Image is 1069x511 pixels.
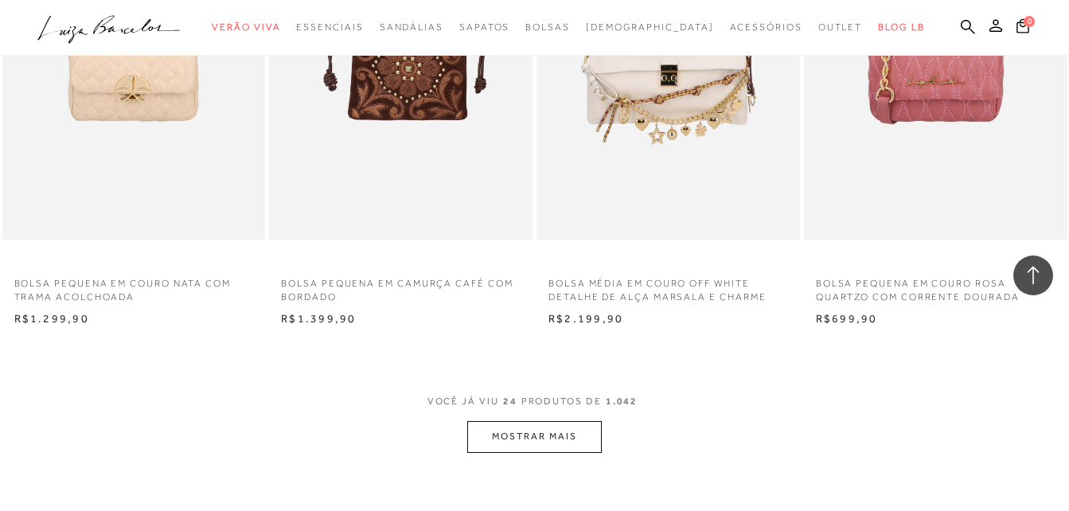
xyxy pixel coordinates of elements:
[804,267,1067,304] a: BOLSA PEQUENA EM COURO ROSA QUARTZO COM CORRENTE DOURADA
[730,13,802,42] a: categoryNavScreenReaderText
[586,21,714,33] span: [DEMOGRAPHIC_DATA]
[606,396,638,407] span: 1.042
[296,21,363,33] span: Essenciais
[548,312,623,325] span: R$2.199,90
[818,21,863,33] span: Outlet
[1012,18,1034,39] button: 0
[1024,16,1035,27] span: 0
[380,21,443,33] span: Sandálias
[2,267,266,304] a: BOLSA PEQUENA EM COURO NATA COM TRAMA ACOLCHOADA
[14,312,89,325] span: R$1.299,90
[586,13,714,42] a: noSubCategoriesText
[730,21,802,33] span: Acessórios
[536,267,800,304] a: BOLSA MÉDIA EM COURO OFF WHITE DETALHE DE ALÇA MARSALA E CHARME
[818,13,863,42] a: categoryNavScreenReaderText
[380,13,443,42] a: categoryNavScreenReaderText
[878,13,924,42] a: BLOG LB
[525,21,570,33] span: Bolsas
[459,13,509,42] a: categoryNavScreenReaderText
[878,21,924,33] span: BLOG LB
[269,267,533,304] a: BOLSA PEQUENA EM CAMURÇA CAFÉ COM BORDADO
[212,13,280,42] a: categoryNavScreenReaderText
[525,13,570,42] a: categoryNavScreenReaderText
[281,312,356,325] span: R$1.399,90
[503,396,517,407] span: 24
[427,396,642,407] span: VOCÊ JÁ VIU PRODUTOS DE
[467,421,601,452] button: MOSTRAR MAIS
[816,312,878,325] span: R$699,90
[459,21,509,33] span: Sapatos
[296,13,363,42] a: categoryNavScreenReaderText
[212,21,280,33] span: Verão Viva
